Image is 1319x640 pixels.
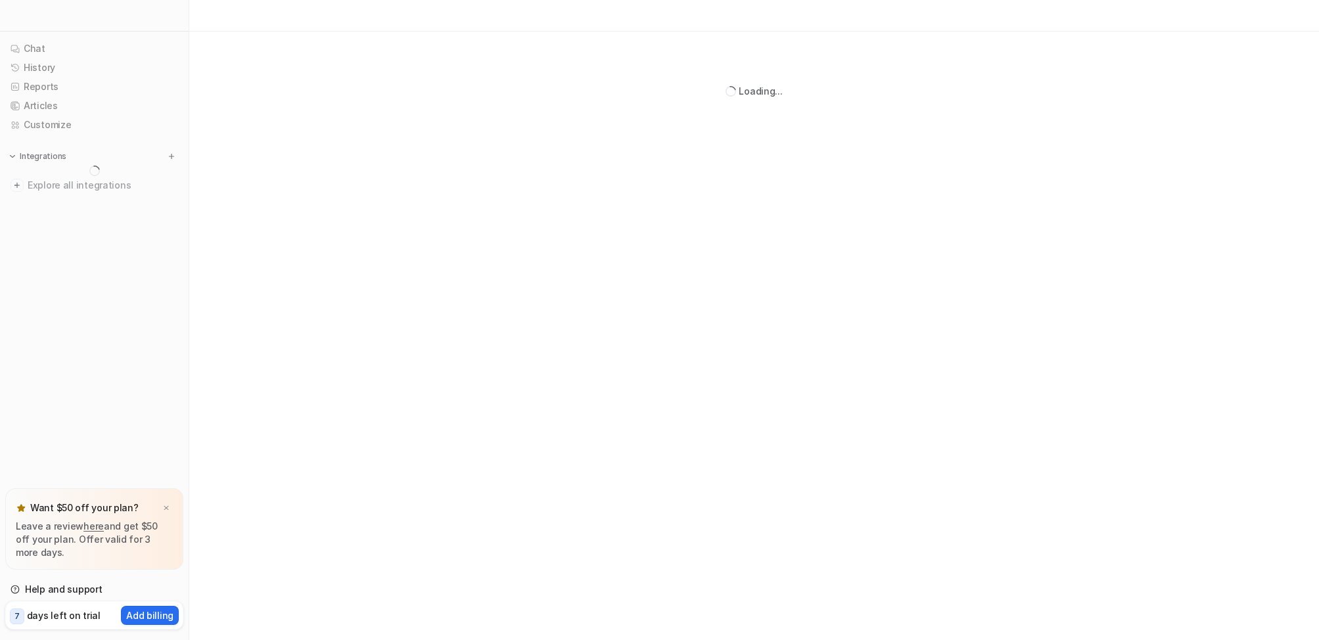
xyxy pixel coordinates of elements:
a: History [5,58,183,77]
a: Explore all integrations [5,176,183,194]
button: Add billing [121,606,179,625]
div: Loading... [739,84,782,98]
a: Help and support [5,580,183,599]
img: explore all integrations [11,179,24,192]
a: Customize [5,116,183,134]
img: x [162,504,170,513]
img: star [16,503,26,513]
a: here [83,520,104,532]
a: Chat [5,39,183,58]
p: Leave a review and get $50 off your plan. Offer valid for 3 more days. [16,520,173,559]
a: Reports [5,78,183,96]
span: Explore all integrations [28,175,178,196]
button: Integrations [5,150,70,163]
a: Articles [5,97,183,115]
img: expand menu [8,152,17,161]
p: Add billing [126,608,174,622]
img: menu_add.svg [167,152,176,161]
p: days left on trial [27,608,101,622]
p: 7 [14,610,20,622]
p: Want $50 off your plan? [30,501,139,514]
p: Integrations [20,151,66,162]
